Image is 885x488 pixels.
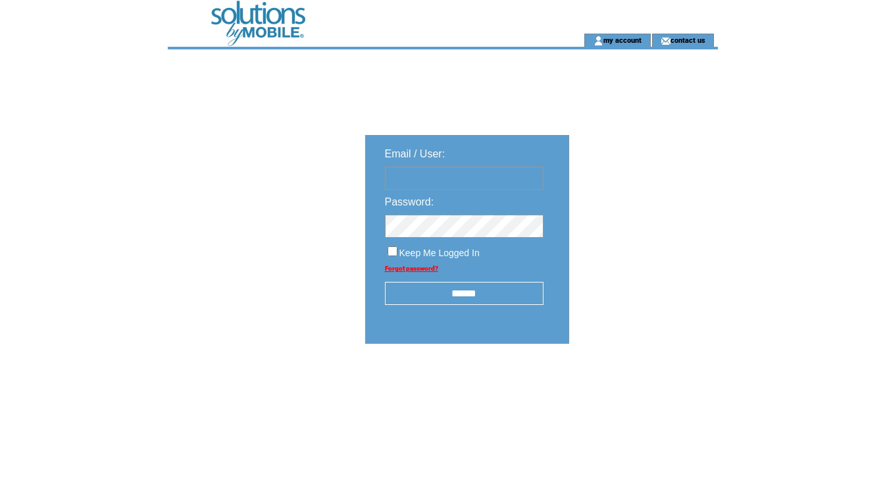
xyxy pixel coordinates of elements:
[661,36,670,46] img: contact_us_icon.gif;jsessionid=FE35A7A01CA7AF2FB0A03E3364FFC5B6
[594,36,603,46] img: account_icon.gif;jsessionid=FE35A7A01CA7AF2FB0A03E3364FFC5B6
[385,196,434,207] span: Password:
[385,148,445,159] span: Email / User:
[607,377,673,393] img: transparent.png;jsessionid=FE35A7A01CA7AF2FB0A03E3364FFC5B6
[603,36,642,44] a: my account
[399,248,480,258] span: Keep Me Logged In
[385,265,438,272] a: Forgot password?
[670,36,705,44] a: contact us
